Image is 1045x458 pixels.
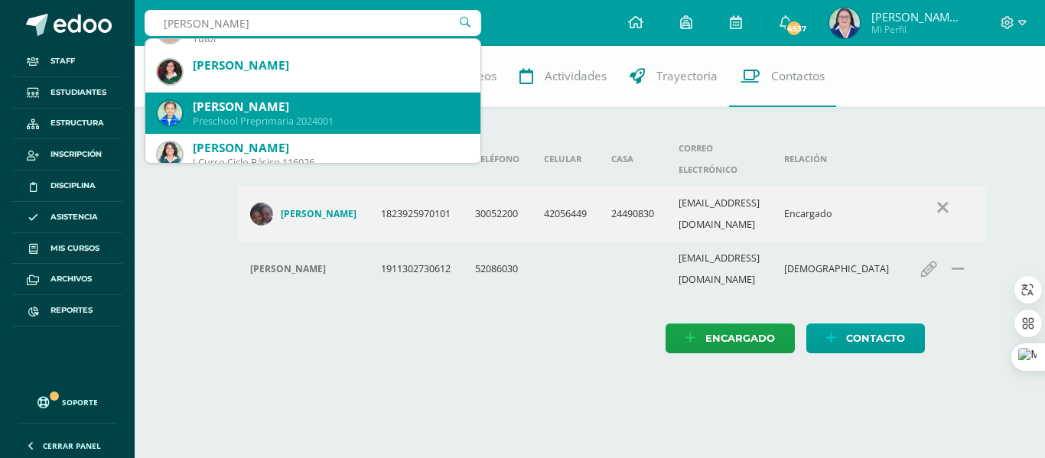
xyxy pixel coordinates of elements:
span: Estructura [50,117,104,129]
div: Tutor [193,32,468,45]
a: Estructura [12,109,122,140]
a: Asistencia [12,202,122,233]
span: Mi Perfil [871,23,963,36]
img: 8369efb87e5cb66e5f59332c9f6b987d.png [829,8,860,38]
div: [PERSON_NAME] [193,140,468,156]
span: 4537 [786,20,802,37]
span: Inscripción [50,148,102,161]
th: Correo electrónico [666,132,772,187]
a: Mis cursos [12,233,122,265]
img: 8076e378635eae8c2e03a45a7346297c.png [158,60,182,84]
td: [DEMOGRAPHIC_DATA] [772,242,901,297]
span: Contacto [846,324,905,352]
input: Busca un usuario... [145,10,481,36]
th: Relación [772,132,901,187]
h4: [PERSON_NAME] [250,263,326,275]
img: 4111fcb4afec2f95390501ada6fb8329.png [158,101,182,125]
span: Disciplina [50,180,96,192]
span: Estudiantes [50,86,106,99]
span: Staff [50,55,75,67]
th: Celular [532,132,599,187]
td: 1823925970101 [369,187,463,242]
span: Contactos [771,68,825,84]
h4: [PERSON_NAME] [281,208,356,220]
a: Actividades [508,46,618,107]
td: 24490830 [599,187,666,242]
td: Encargado [772,187,901,242]
div: [PERSON_NAME] [193,99,468,115]
span: Reportes [50,304,93,317]
span: Actividades [545,68,607,84]
span: Archivos [50,273,92,285]
span: Asistencia [50,211,98,223]
td: 42056449 [532,187,599,242]
th: Teléfono [463,132,532,187]
a: [PERSON_NAME] [250,203,356,226]
a: Contactos [729,46,836,107]
td: 30052200 [463,187,532,242]
img: 8180ac361388312b343788a0119ba5c5.png [158,142,182,167]
span: Mis cursos [50,242,99,255]
a: Encargado [666,323,795,353]
a: Estudiantes [12,77,122,109]
a: Soporte [18,382,116,419]
img: 5283aa45959e5a5225fb0e3321a64f1c.png [250,203,273,226]
a: Contacto [806,323,925,353]
a: Reportes [12,295,122,326]
span: [PERSON_NAME][US_STATE] [871,9,963,24]
div: I Curso Ciclo Básico 116026 [193,156,468,169]
a: Staff [12,46,122,77]
span: Encargado [705,324,775,352]
div: [PERSON_NAME] [193,57,468,73]
td: [EMAIL_ADDRESS][DOMAIN_NAME] [666,242,772,297]
span: Trayectoria [656,68,718,84]
a: Inscripción [12,139,122,171]
td: 52086030 [463,242,532,297]
span: Cerrar panel [43,440,101,451]
div: Edgar [250,263,356,275]
a: Trayectoria [618,46,729,107]
td: [EMAIL_ADDRESS][DOMAIN_NAME] [666,187,772,242]
a: Disciplina [12,171,122,202]
th: Casa [599,132,666,187]
td: 1911302730612 [369,242,463,297]
a: Archivos [12,264,122,295]
span: Soporte [62,397,98,408]
div: Preschool Preprimaria 2024001 [193,115,468,128]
